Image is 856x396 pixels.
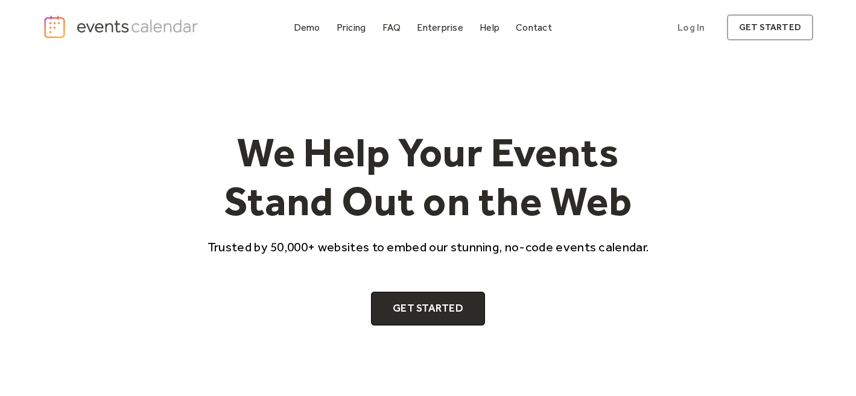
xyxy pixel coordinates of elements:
div: Contact [516,24,552,31]
p: Trusted by 50,000+ websites to embed our stunning, no-code events calendar. [197,238,660,256]
a: Pricing [332,19,371,36]
div: FAQ [382,24,401,31]
div: Enterprise [417,24,463,31]
a: Get Started [371,292,485,325]
a: FAQ [378,19,406,36]
a: get started [727,14,813,40]
div: Pricing [337,24,366,31]
div: Help [480,24,499,31]
a: Contact [511,19,557,36]
h1: We Help Your Events Stand Out on the Web [197,128,660,226]
a: Help [475,19,504,36]
a: Enterprise [412,19,468,36]
a: Demo [289,19,325,36]
div: Demo [294,24,320,31]
a: Log In [665,14,717,40]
